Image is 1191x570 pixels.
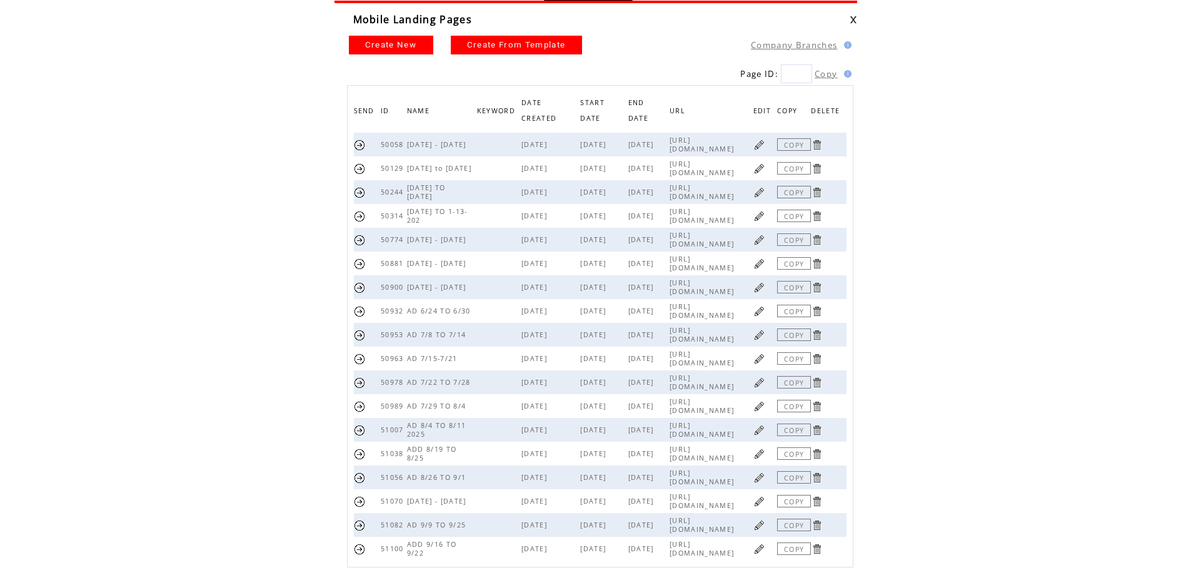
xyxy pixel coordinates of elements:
a: Click to delete page [811,186,823,198]
a: Click to edit page [753,496,765,507]
a: COPY [777,519,811,531]
span: [DATE] [521,211,550,220]
span: [URL][DOMAIN_NAME] [670,302,737,320]
span: [DATE] [628,497,657,506]
span: [DATE] [628,425,657,434]
a: Send this page URL by SMS [354,400,366,412]
a: Click to delete page [811,519,823,531]
a: COPY [777,162,811,175]
a: COPY [777,400,811,412]
a: Click to edit page [753,353,765,365]
span: [DATE] [580,283,609,292]
a: COPY [777,210,811,222]
span: ADD 9/16 TO 9/22 [407,540,457,557]
span: 50989 [381,402,407,410]
span: [DATE] [628,164,657,173]
span: [DATE] [580,497,609,506]
span: AD 7/15-7/21 [407,354,461,363]
a: Click to delete page [811,448,823,460]
span: [DATE] [580,521,609,529]
a: Send this page URL by SMS [354,377,366,389]
span: [DATE] [628,211,657,220]
a: Click to delete page [811,472,823,484]
a: COPY [777,376,811,389]
span: [DATE] [521,140,550,149]
a: Send this page URL by SMS [354,448,366,460]
span: 51056 [381,473,407,482]
a: Click to delete page [811,329,823,341]
span: DATE CREATED [521,95,560,129]
span: [DATE] [580,164,609,173]
a: Click to delete page [811,234,823,246]
span: [DATE] [580,211,609,220]
span: [URL][DOMAIN_NAME] [670,397,737,415]
span: [DATE] [628,140,657,149]
a: Click to edit page [753,186,765,198]
a: Send this page URL by SMS [354,282,366,293]
span: [DATE] - [DATE] [407,235,470,244]
span: [DATE] [521,473,550,482]
span: [DATE] [580,259,609,268]
a: Click to delete page [811,543,823,555]
span: [DATE] [580,378,609,387]
a: Send this page URL by SMS [354,353,366,365]
span: [DATE] - [DATE] [407,259,470,268]
span: [DATE] [521,425,550,434]
span: [DATE] [628,378,657,387]
span: START DATE [580,95,605,129]
span: AD 7/8 TO 7/14 [407,330,470,339]
span: [DATE] [628,188,657,196]
span: [DATE] [580,307,609,315]
span: 50881 [381,259,407,268]
span: [URL][DOMAIN_NAME] [670,326,737,344]
span: [DATE] TO 1-13-202 [407,207,468,225]
span: [DATE] [521,283,550,292]
a: Click to edit page [753,234,765,246]
span: [DATE] [580,544,609,553]
span: [DATE] [580,188,609,196]
span: Mobile Landing Pages [353,13,473,26]
a: COPY [777,328,811,341]
span: [DATE] [628,521,657,529]
span: [DATE] [521,354,550,363]
span: [DATE] [628,259,657,268]
span: [DATE] [628,544,657,553]
span: [DATE] [628,283,657,292]
span: [DATE] [628,235,657,244]
a: ID [381,106,393,114]
a: Create New [349,36,433,54]
span: [URL][DOMAIN_NAME] [670,136,737,153]
span: [DATE] [628,307,657,315]
span: 50244 [381,188,407,196]
img: help.gif [840,41,852,49]
span: 50932 [381,307,407,315]
span: COPY [777,103,800,121]
span: [URL][DOMAIN_NAME] [670,278,737,296]
a: Send this page URL by SMS [354,543,366,555]
a: Send this page URL by SMS [354,163,366,175]
a: Click to edit page [753,139,765,151]
a: Click to edit page [753,377,765,389]
a: COPY [777,138,811,151]
a: Click to delete page [811,210,823,222]
a: Click to edit page [753,305,765,317]
span: [DATE] [521,521,550,529]
span: 51070 [381,497,407,506]
span: [DATE] [521,259,550,268]
a: Click to delete page [811,258,823,270]
span: AD 9/9 TO 9/25 [407,521,470,529]
span: [DATE] - [DATE] [407,140,470,149]
a: COPY [777,257,811,270]
span: [DATE] [521,188,550,196]
span: [DATE] [580,402,609,410]
a: COPY [777,233,811,246]
span: [URL][DOMAIN_NAME] [670,445,737,462]
span: 50978 [381,378,407,387]
a: Click to delete page [811,496,823,507]
span: [DATE] [580,330,609,339]
a: Click to edit page [753,163,765,175]
span: NAME [407,103,433,121]
a: COPY [777,424,811,436]
span: 50953 [381,330,407,339]
span: [URL][DOMAIN_NAME] [670,421,737,439]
